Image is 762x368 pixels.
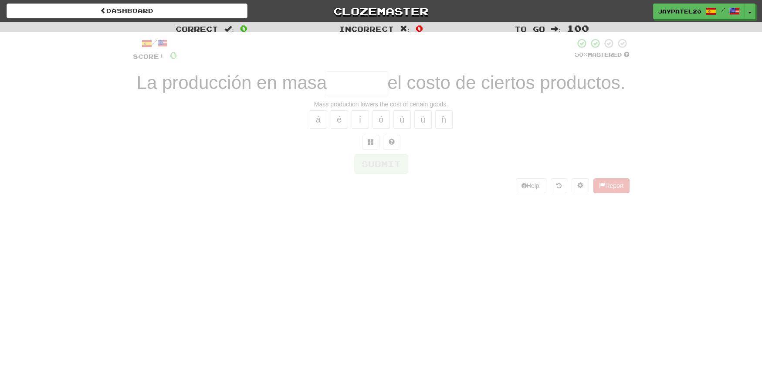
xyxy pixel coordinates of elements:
button: Help! [516,178,547,193]
a: Clozemaster [261,3,501,19]
a: jaypatel20 / [653,3,745,19]
div: / [133,38,177,49]
span: Score: [133,53,164,60]
button: é [331,110,348,129]
span: 0 [240,23,247,34]
span: 100 [567,23,589,34]
div: Mass production lowers the cost of certain goods. [133,100,630,109]
span: : [551,25,561,33]
button: ú [393,110,411,129]
span: To go [515,24,545,33]
span: 0 [169,50,177,61]
span: jaypatel20 [658,7,701,15]
button: í [352,110,369,129]
span: : [400,25,410,33]
span: : [224,25,234,33]
button: á [310,110,327,129]
button: Submit [354,154,408,174]
span: / [721,7,725,13]
div: Mastered [575,51,630,59]
button: ñ [435,110,453,129]
button: ü [414,110,432,129]
button: ó [373,110,390,129]
span: 0 [416,23,423,34]
span: Correct [176,24,218,33]
span: La producción en masa [137,72,327,93]
a: Dashboard [7,3,247,18]
button: Switch sentence to multiple choice alt+p [362,135,379,150]
span: 50 % [575,51,588,58]
span: el costo de ciertos productos. [387,72,625,93]
button: Round history (alt+y) [551,178,567,193]
button: Single letter hint - you only get 1 per sentence and score half the points! alt+h [383,135,400,150]
span: Incorrect [339,24,394,33]
button: Report [593,178,629,193]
